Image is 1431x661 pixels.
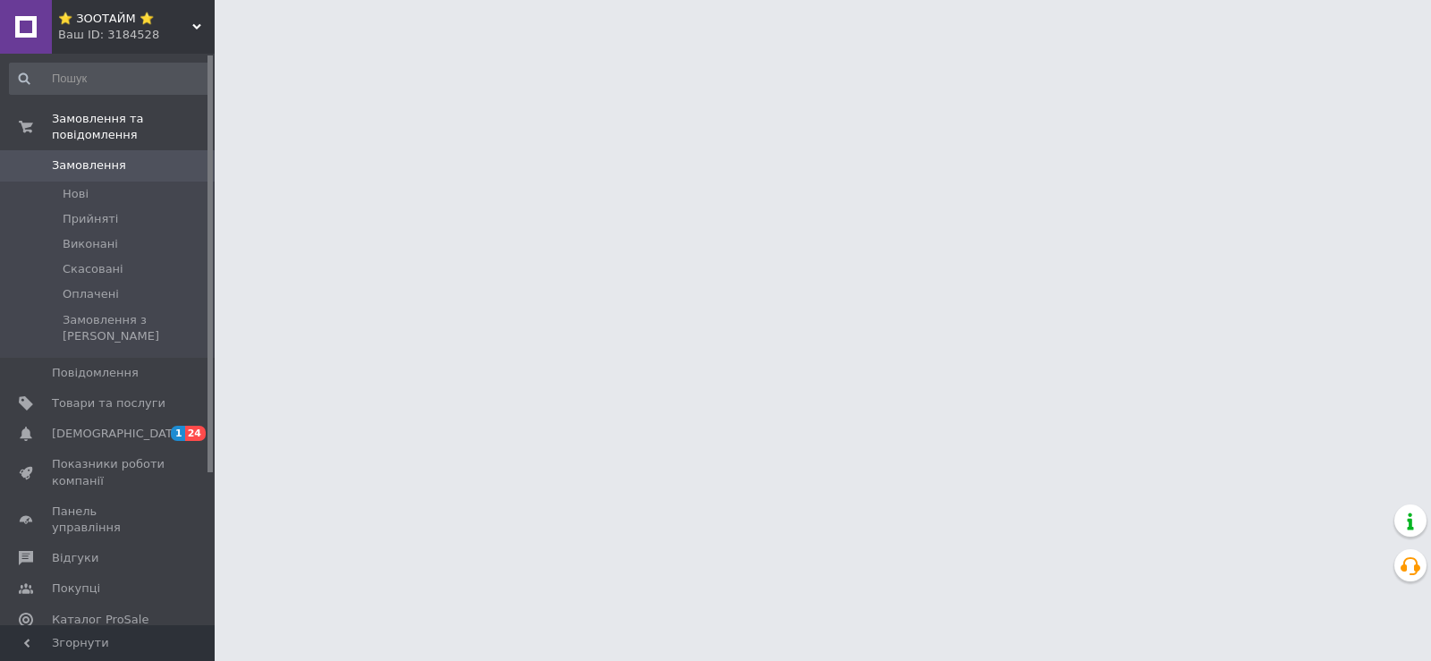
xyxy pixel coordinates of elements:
span: Панель управління [52,504,165,536]
span: Товари та послуги [52,395,165,411]
span: Прийняті [63,211,118,227]
span: Відгуки [52,550,98,566]
span: Скасовані [63,261,123,277]
span: 1 [171,426,185,441]
span: Каталог ProSale [52,612,148,628]
span: 24 [185,426,206,441]
span: ⭐ ЗООТАЙМ ⭐ [58,11,192,27]
span: Виконані [63,236,118,252]
span: Покупці [52,580,100,597]
span: Замовлення [52,157,126,174]
span: Замовлення з [PERSON_NAME] [63,312,209,344]
input: Пошук [9,63,211,95]
span: Повідомлення [52,365,139,381]
span: Нові [63,186,89,202]
span: Показники роботи компанії [52,456,165,488]
span: Замовлення та повідомлення [52,111,215,143]
span: Оплачені [63,286,119,302]
div: Ваш ID: 3184528 [58,27,215,43]
span: [DEMOGRAPHIC_DATA] [52,426,184,442]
